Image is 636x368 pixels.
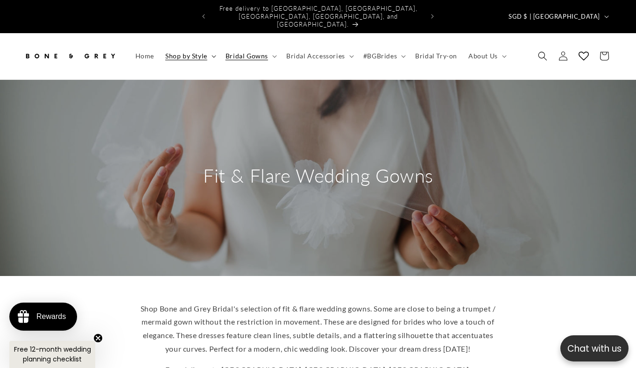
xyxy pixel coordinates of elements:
span: Bridal Accessories [286,52,345,60]
a: Bone and Grey Bridal [20,42,120,70]
summary: #BGBrides [358,46,410,66]
span: Bridal Try-on [415,52,457,60]
button: Close teaser [93,333,103,343]
span: Shop by Style [165,52,207,60]
img: Bone and Grey Bridal [23,46,117,66]
span: #BGBrides [363,52,397,60]
h2: Fit & Flare Wedding Gowns [203,163,433,188]
button: Next announcement [422,7,443,25]
span: SGD $ | [GEOGRAPHIC_DATA] [509,12,600,21]
summary: Bridal Accessories [281,46,358,66]
summary: About Us [463,46,510,66]
p: Shop Bone and Grey Bridal's selection of fit & flare wedding gowns. Some are close to being a tru... [136,302,500,356]
button: SGD $ | [GEOGRAPHIC_DATA] [503,7,613,25]
summary: Bridal Gowns [220,46,281,66]
div: Free 12-month wedding planning checklistClose teaser [9,341,95,368]
div: Rewards [36,312,66,321]
button: Previous announcement [193,7,214,25]
span: About Us [468,52,498,60]
span: Home [135,52,154,60]
a: Home [130,46,160,66]
span: Free 12-month wedding planning checklist [14,345,91,364]
p: Chat with us [560,342,629,355]
a: Bridal Try-on [410,46,463,66]
summary: Shop by Style [160,46,220,66]
summary: Search [532,46,553,66]
span: Free delivery to [GEOGRAPHIC_DATA], [GEOGRAPHIC_DATA], [GEOGRAPHIC_DATA], [GEOGRAPHIC_DATA], and ... [219,5,417,28]
span: Bridal Gowns [226,52,268,60]
button: Open chatbox [560,335,629,361]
